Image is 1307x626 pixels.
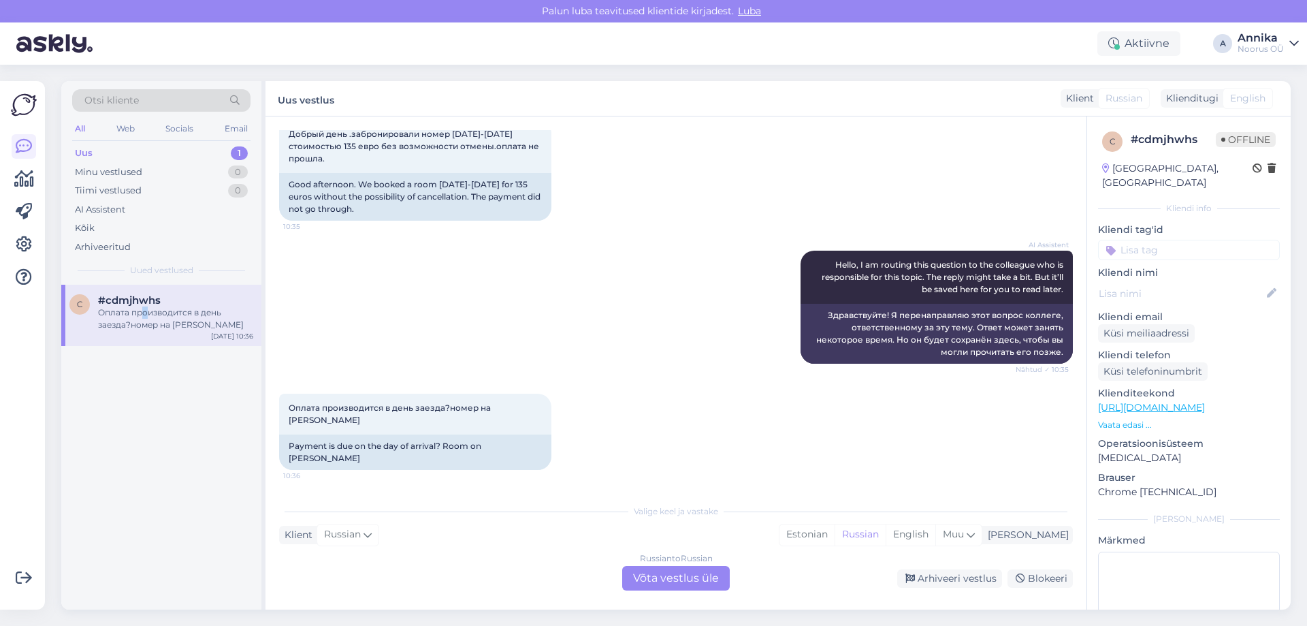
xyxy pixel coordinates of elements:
[75,146,93,160] div: Uus
[1098,437,1280,451] p: Operatsioonisüsteem
[279,435,551,470] div: Payment is due on the day of arrival? Room on [PERSON_NAME]
[1098,266,1280,280] p: Kliendi nimi
[886,525,935,545] div: English
[1018,240,1069,250] span: AI Assistent
[72,120,88,138] div: All
[231,146,248,160] div: 1
[130,264,193,277] span: Uued vestlused
[1098,310,1280,324] p: Kliendi email
[1098,362,1208,381] div: Küsi telefoninumbrit
[75,221,95,235] div: Kõik
[982,528,1069,542] div: [PERSON_NAME]
[1238,33,1299,54] a: AnnikaNoorus OÜ
[1102,161,1253,190] div: [GEOGRAPHIC_DATA], [GEOGRAPHIC_DATA]
[1098,401,1205,413] a: [URL][DOMAIN_NAME]
[822,260,1065,294] span: Hello, I am routing this question to the colleague who is responsible for this topic. The reply m...
[1110,136,1116,146] span: c
[1098,513,1280,525] div: [PERSON_NAME]
[75,184,142,198] div: Tiimi vestlused
[897,569,1002,588] div: Arhiveeri vestlus
[98,307,253,331] div: Оплата производится в день заезда?номер на [PERSON_NAME]
[734,5,765,17] span: Luba
[1098,223,1280,237] p: Kliendi tag'id
[1106,91,1142,106] span: Russian
[278,89,334,108] label: Uus vestlus
[84,93,139,108] span: Otsi kliente
[1238,33,1284,44] div: Annika
[1061,91,1094,106] div: Klient
[324,527,361,542] span: Russian
[1098,471,1280,485] p: Brauser
[801,304,1073,364] div: Здравствуйте! Я перенаправляю этот вопрос коллеге, ответственному за эту тему. Ответ может занять...
[279,505,1073,518] div: Valige keel ja vastake
[98,294,161,307] span: #cdmjhwhs
[279,173,551,221] div: Good afternoon. We booked a room [DATE]-[DATE] for 135 euros without the possibility of cancellat...
[1098,324,1195,343] div: Küsi meiliaadressi
[943,528,964,540] span: Muu
[835,525,886,545] div: Russian
[211,331,253,341] div: [DATE] 10:36
[75,166,142,179] div: Minu vestlused
[1098,451,1280,465] p: [MEDICAL_DATA]
[289,403,493,425] span: Оплата производится в день заезда?номер на [PERSON_NAME]
[622,566,730,591] div: Võta vestlus üle
[1098,202,1280,215] div: Kliendi info
[228,166,248,179] div: 0
[283,471,334,481] span: 10:36
[1007,569,1073,588] div: Blokeeri
[75,240,131,254] div: Arhiveeritud
[1216,132,1276,147] span: Offline
[279,528,312,542] div: Klient
[228,184,248,198] div: 0
[1098,348,1280,362] p: Kliendi telefon
[75,203,125,217] div: AI Assistent
[114,120,138,138] div: Web
[1131,131,1216,148] div: # cdmjhwhs
[1238,44,1284,54] div: Noorus OÜ
[1230,91,1265,106] span: English
[1098,533,1280,548] p: Märkmed
[163,120,196,138] div: Socials
[779,525,835,545] div: Estonian
[1213,34,1232,53] div: A
[77,299,83,309] span: c
[283,221,334,232] span: 10:35
[1098,485,1280,499] p: Chrome [TECHNICAL_ID]
[222,120,251,138] div: Email
[1099,286,1264,301] input: Lisa nimi
[1097,31,1180,56] div: Aktiivne
[289,129,541,163] span: Добрый день .забронировали номер [DATE]-[DATE] стоимостью 135 евро без возможности отмены.оплата ...
[1098,419,1280,431] p: Vaata edasi ...
[1016,364,1069,375] span: Nähtud ✓ 10:35
[1161,91,1219,106] div: Klienditugi
[1098,386,1280,401] p: Klienditeekond
[1098,240,1280,260] input: Lisa tag
[11,92,37,118] img: Askly Logo
[640,552,713,565] div: Russian to Russian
